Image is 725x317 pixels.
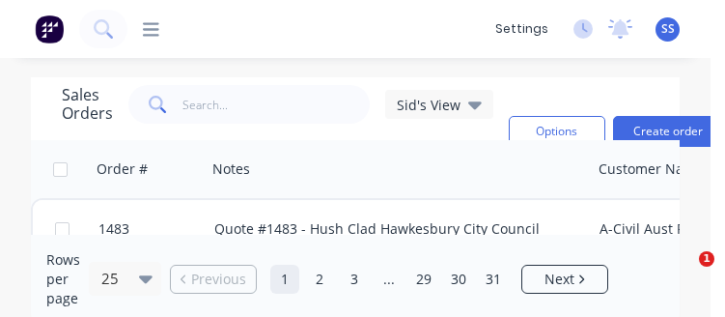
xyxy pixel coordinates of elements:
[171,270,256,289] a: Previous page
[509,116,605,147] button: Options
[214,219,566,239] div: Quote #1483 - Hush Clad Hawkesbury City Council
[544,270,574,289] span: Next
[613,116,723,147] button: Create order
[98,200,214,258] a: 1483
[340,265,369,294] a: Page 3
[97,159,148,179] div: Order #
[479,265,508,294] a: Page 31
[522,270,607,289] a: Next page
[486,14,558,43] div: settings
[661,20,675,38] span: SS
[35,14,64,43] img: Factory
[375,265,404,294] a: Jump forward
[162,265,616,294] ul: Pagination
[409,265,438,294] a: Page 29
[599,159,704,179] div: Customer Name
[699,251,714,267] span: 1
[305,265,334,294] a: Page 2
[98,219,129,239] span: 1483
[659,251,706,298] iframe: Intercom live chat
[444,265,473,294] a: Page 30
[46,250,80,308] span: Rows per page
[62,86,113,123] h1: Sales Orders
[270,265,299,294] a: Page 1 is your current page
[191,270,246,289] span: Previous
[397,95,460,115] span: Sid's View
[600,219,720,238] a: A-Civil Aust Pty Ltd
[182,85,371,124] input: Search...
[212,159,250,179] div: Notes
